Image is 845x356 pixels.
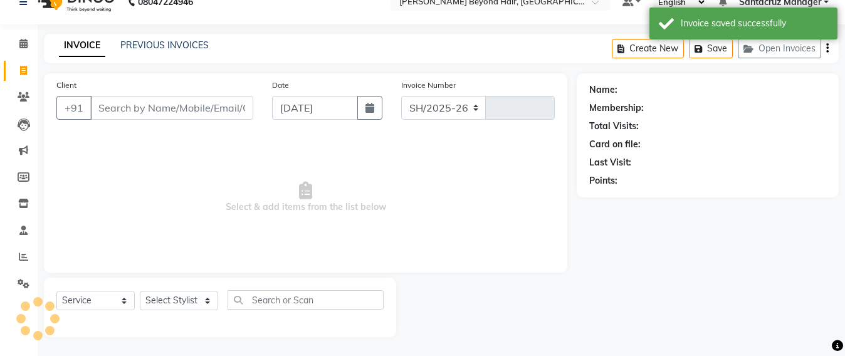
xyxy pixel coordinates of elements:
[90,96,253,120] input: Search by Name/Mobile/Email/Code
[589,83,617,97] div: Name:
[738,39,821,58] button: Open Invoices
[589,102,644,115] div: Membership:
[401,80,456,91] label: Invoice Number
[589,138,641,151] div: Card on file:
[612,39,684,58] button: Create New
[272,80,289,91] label: Date
[56,135,555,260] span: Select & add items from the list below
[56,80,76,91] label: Client
[59,34,105,57] a: INVOICE
[589,120,639,133] div: Total Visits:
[589,174,617,187] div: Points:
[589,156,631,169] div: Last Visit:
[120,39,209,51] a: PREVIOUS INVOICES
[228,290,384,310] input: Search or Scan
[56,96,92,120] button: +91
[689,39,733,58] button: Save
[681,17,828,30] div: Invoice saved successfully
